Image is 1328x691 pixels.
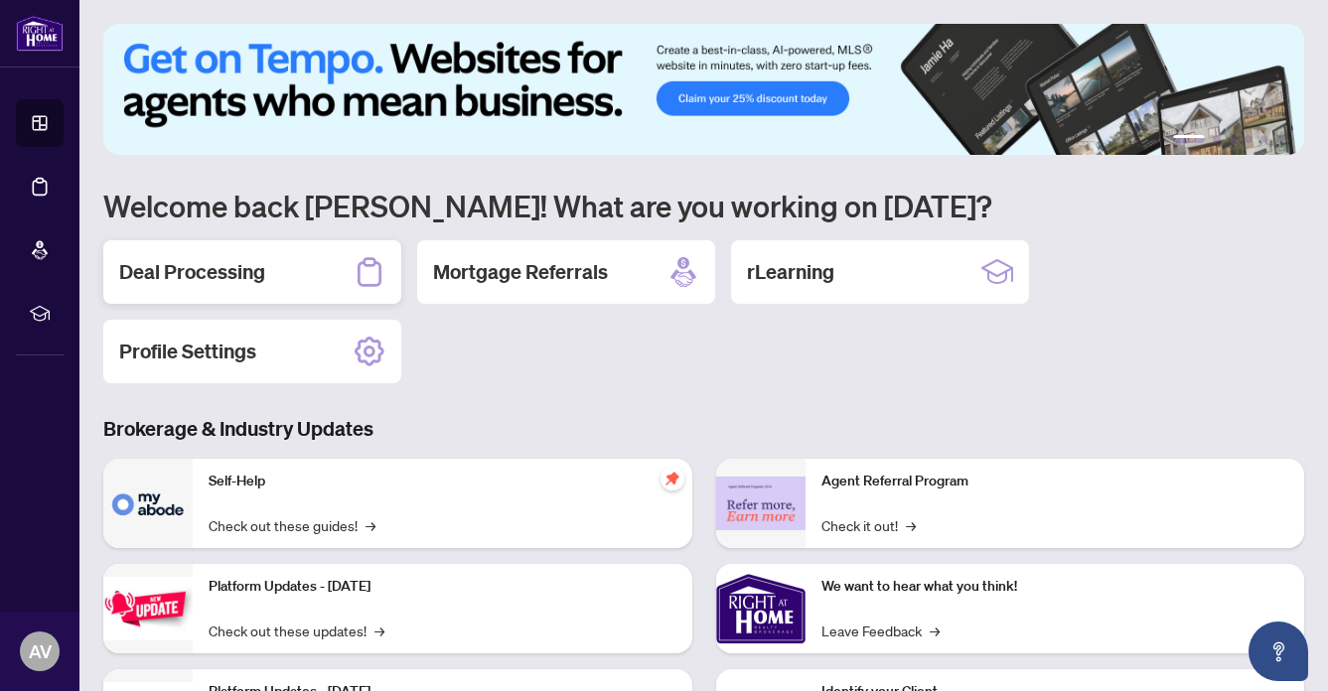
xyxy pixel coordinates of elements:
[103,577,193,639] img: Platform Updates - July 21, 2025
[29,637,52,665] span: AV
[209,514,375,536] a: Check out these guides!→
[1260,135,1268,143] button: 5
[1229,135,1237,143] button: 3
[1173,135,1205,143] button: 1
[103,187,1304,224] h1: Welcome back [PERSON_NAME]! What are you working on [DATE]?
[716,477,806,531] img: Agent Referral Program
[821,576,1289,598] p: We want to hear what you think!
[209,471,676,492] p: Self-Help
[366,514,375,536] span: →
[209,620,384,641] a: Check out these updates!→
[119,258,265,286] h2: Deal Processing
[930,620,940,641] span: →
[821,514,916,536] a: Check it out!→
[821,620,940,641] a: Leave Feedback→
[906,514,916,536] span: →
[103,24,1304,155] img: Slide 0
[716,564,806,653] img: We want to hear what you think!
[16,15,64,52] img: logo
[747,258,834,286] h2: rLearning
[1245,135,1253,143] button: 4
[209,576,676,598] p: Platform Updates - [DATE]
[103,459,193,548] img: Self-Help
[821,471,1289,492] p: Agent Referral Program
[119,338,256,365] h2: Profile Settings
[1213,135,1221,143] button: 2
[1249,622,1308,681] button: Open asap
[374,620,384,641] span: →
[433,258,608,286] h2: Mortgage Referrals
[1276,135,1284,143] button: 6
[103,415,1304,443] h3: Brokerage & Industry Updates
[661,467,684,490] span: pushpin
